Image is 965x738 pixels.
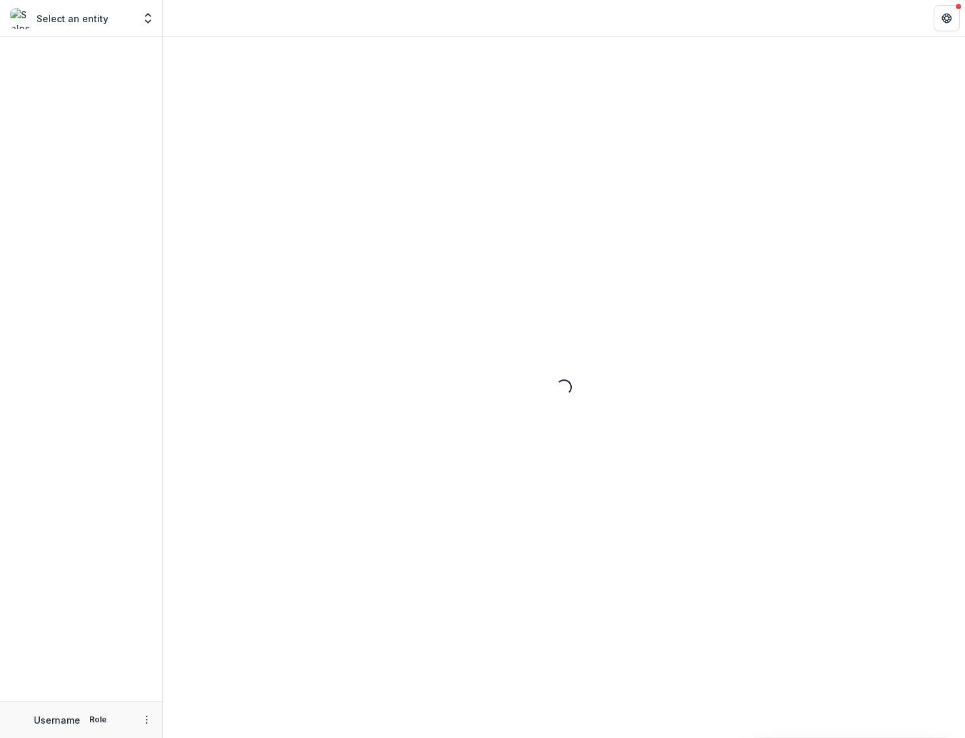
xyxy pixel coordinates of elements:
[139,712,155,728] button: More
[934,5,960,31] button: Get Help
[139,5,157,31] button: Open entity switcher
[10,8,31,29] img: Select an entity
[34,713,80,727] p: Username
[85,714,111,726] p: Role
[37,12,108,25] p: Select an entity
